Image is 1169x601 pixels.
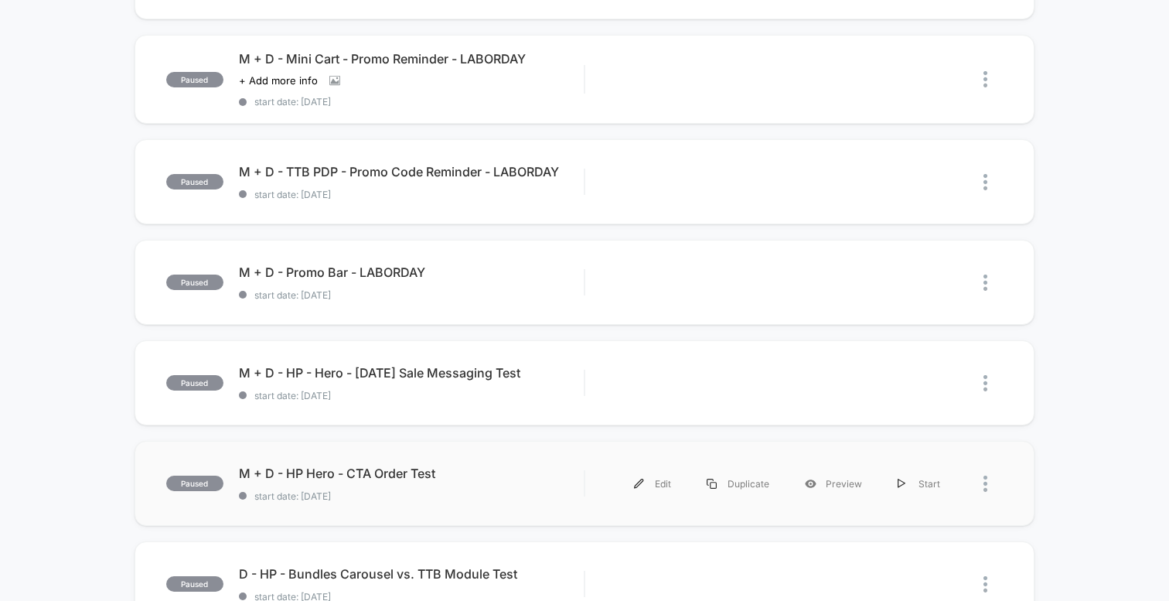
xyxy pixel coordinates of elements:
div: Current time [376,307,411,324]
span: D - HP - Bundles Carousel vs. TTB Module Test [239,566,584,582]
div: Edit [616,466,689,501]
div: Duration [414,307,455,324]
div: Duplicate [689,466,787,501]
img: menu [634,479,644,489]
div: Start [880,466,958,501]
div: Preview [787,466,880,501]
span: paused [166,476,223,491]
img: close [983,375,987,391]
img: close [983,71,987,87]
span: + Add more info [239,74,318,87]
img: close [983,476,987,492]
span: start date: [DATE] [239,189,584,200]
span: start date: [DATE] [239,490,584,502]
img: menu [707,479,717,489]
span: paused [166,275,223,290]
span: start date: [DATE] [239,390,584,401]
span: M + D - HP - Hero - [DATE] Sale Messaging Test [239,365,584,381]
img: menu [898,479,905,489]
input: Volume [485,309,531,323]
img: close [983,275,987,291]
button: Play, NEW DEMO 2025-VEED.mp4 [8,303,32,328]
img: close [983,576,987,592]
span: start date: [DATE] [239,289,584,301]
span: M + D - TTB PDP - Promo Code Reminder - LABORDAY [239,164,584,179]
span: paused [166,576,223,592]
span: M + D - Mini Cart - Promo Reminder - LABORDAY [239,51,584,67]
span: M + D - Promo Bar - LABORDAY [239,265,584,280]
input: Seek [12,282,588,297]
button: Play, NEW DEMO 2025-VEED.mp4 [280,149,317,186]
span: paused [166,375,223,391]
span: start date: [DATE] [239,96,584,108]
span: M + D - HP Hero - CTA Order Test [239,466,584,481]
img: close [983,174,987,190]
span: paused [166,174,223,190]
span: paused [166,72,223,87]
